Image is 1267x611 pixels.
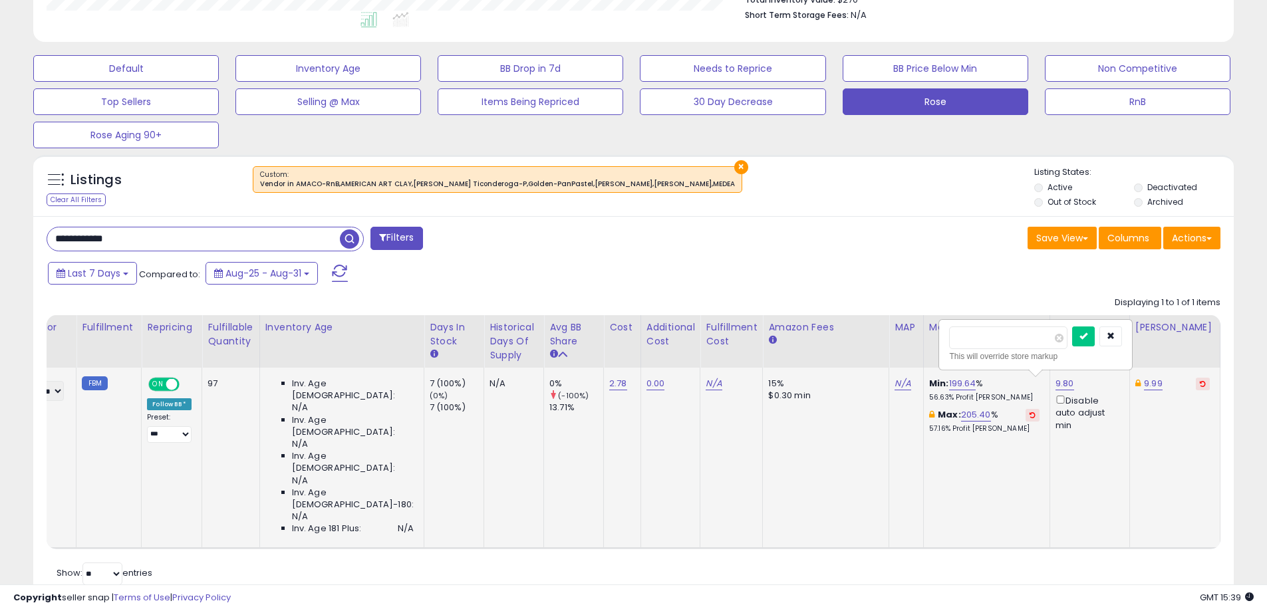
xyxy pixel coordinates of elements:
[438,88,623,115] button: Items Being Repriced
[292,475,308,487] span: N/A
[292,487,414,511] span: Inv. Age [DEMOGRAPHIC_DATA]-180:
[949,350,1122,363] div: This will override store markup
[33,55,219,82] button: Default
[929,393,1040,402] p: 56.63% Profit [PERSON_NAME]
[646,320,695,348] div: Additional Cost
[208,378,249,390] div: 97
[430,402,484,414] div: 7 (100%)
[843,55,1028,82] button: BB Price Below Min
[17,315,76,368] th: CSV column name: cust_attr_2_Vendor
[430,390,448,401] small: (0%)
[147,413,192,443] div: Preset:
[1107,231,1149,245] span: Columns
[929,424,1040,433] p: 57.16% Profit [PERSON_NAME]
[13,592,231,604] div: seller snap | |
[549,402,603,414] div: 13.71%
[147,320,196,334] div: Repricing
[895,377,911,390] a: N/A
[961,408,991,422] a: 205.40
[1045,88,1230,115] button: RnB
[172,591,231,604] a: Privacy Policy
[292,378,414,402] span: Inv. Age [DEMOGRAPHIC_DATA]:
[235,55,421,82] button: Inventory Age
[745,9,849,21] b: Short Term Storage Fees:
[734,160,748,174] button: ×
[549,348,557,360] small: Avg BB Share.
[851,9,867,21] span: N/A
[923,315,1050,368] th: The percentage added to the cost of goods (COGS) that forms the calculator for Min & Max prices.
[206,262,318,285] button: Aug-25 - Aug-31
[490,378,533,390] div: N/A
[1144,377,1163,390] a: 9.99
[640,55,825,82] button: Needs to Reprice
[768,378,879,390] div: 15%
[438,55,623,82] button: BB Drop in 7d
[33,88,219,115] button: Top Sellers
[68,267,120,280] span: Last 7 Days
[225,267,301,280] span: Aug-25 - Aug-31
[370,227,422,250] button: Filters
[265,320,418,334] div: Inventory Age
[1034,166,1234,179] p: Listing States:
[57,566,152,579] span: Show: entries
[929,377,949,390] b: Min:
[292,402,308,414] span: N/A
[260,180,735,189] div: Vendor in AMACO-RnB,AMERICAN ART CLAY,[PERSON_NAME] Ticonderoga-P,Golden-PanPastel,[PERSON_NAME],...
[1028,227,1097,249] button: Save View
[82,320,136,334] div: Fulfillment
[260,170,735,189] span: Custom:
[47,193,106,206] div: Clear All Filters
[292,523,362,535] span: Inv. Age 181 Plus:
[1056,393,1119,431] div: Disable auto adjust min
[235,88,421,115] button: Selling @ Max
[1115,297,1220,309] div: Displaying 1 to 1 of 1 items
[549,320,598,348] div: Avg BB Share
[147,398,192,410] div: Follow BB *
[549,378,603,390] div: 0%
[292,511,308,523] span: N/A
[938,408,961,421] b: Max:
[640,88,825,115] button: 30 Day Decrease
[1147,182,1197,193] label: Deactivated
[1099,227,1161,249] button: Columns
[430,378,484,390] div: 7 (100%)
[33,122,219,148] button: Rose Aging 90+
[929,409,1040,433] div: %
[82,376,108,390] small: FBM
[150,379,166,390] span: ON
[292,414,414,438] span: Inv. Age [DEMOGRAPHIC_DATA]:
[1048,196,1096,207] label: Out of Stock
[929,320,1044,334] div: Markup on Cost
[843,88,1028,115] button: Rose
[706,377,722,390] a: N/A
[609,377,627,390] a: 2.78
[1056,377,1074,390] a: 9.80
[706,320,757,348] div: Fulfillment Cost
[609,320,635,334] div: Cost
[13,591,62,604] strong: Copyright
[949,377,976,390] a: 199.64
[929,378,1040,402] div: %
[292,438,308,450] span: N/A
[1048,182,1072,193] label: Active
[1163,227,1220,249] button: Actions
[48,262,137,285] button: Last 7 Days
[114,591,170,604] a: Terms of Use
[178,379,199,390] span: OFF
[646,377,665,390] a: 0.00
[1147,196,1183,207] label: Archived
[430,320,478,348] div: Days In Stock
[768,320,883,334] div: Amazon Fees
[398,523,414,535] span: N/A
[1200,591,1254,604] span: 2025-09-8 15:39 GMT
[208,320,253,348] div: Fulfillable Quantity
[768,390,879,402] div: $0.30 min
[768,334,776,346] small: Amazon Fees.
[895,320,917,334] div: MAP
[139,268,200,281] span: Compared to:
[1135,320,1214,334] div: [PERSON_NAME]
[70,171,122,189] h5: Listings
[1045,55,1230,82] button: Non Competitive
[292,450,414,474] span: Inv. Age [DEMOGRAPHIC_DATA]:
[430,348,438,360] small: Days In Stock.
